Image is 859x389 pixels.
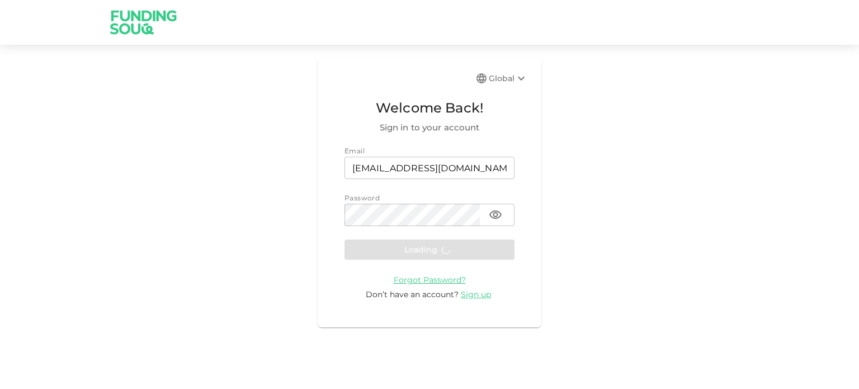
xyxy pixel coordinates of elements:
[366,289,459,299] span: Don’t have an account?
[394,274,466,285] a: Forgot Password?
[489,72,528,85] div: Global
[344,204,480,226] input: password
[344,194,380,202] span: Password
[394,275,466,285] span: Forgot Password?
[344,121,515,134] span: Sign in to your account
[344,147,365,155] span: Email
[344,157,515,179] input: email
[344,97,515,119] span: Welcome Back!
[461,289,491,299] span: Sign up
